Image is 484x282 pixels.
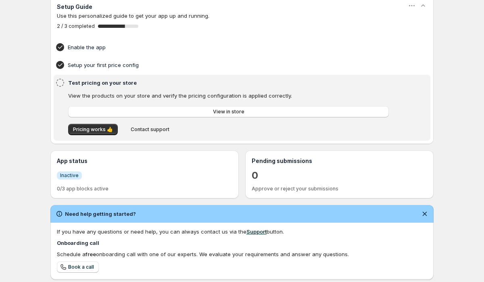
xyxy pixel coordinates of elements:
h4: Onboarding call [57,239,427,247]
h2: Need help getting started? [65,210,136,218]
a: Support [246,228,267,235]
p: Use this personalized guide to get your app up and running. [57,12,427,20]
button: Contact support [126,124,174,135]
div: Schedule a onboarding call with one of our experts. We evaluate your requirements and answer any ... [57,250,427,258]
button: Dismiss notification [419,208,430,219]
span: Contact support [131,126,169,133]
h3: Setup Guide [57,3,92,11]
span: View in store [213,109,244,115]
span: Book a call [68,264,94,270]
a: 0 [252,169,258,182]
span: Inactive [60,172,79,179]
h4: Setup your first price config [68,61,391,69]
button: View in store [68,106,389,117]
span: 2 / 3 completed [57,23,95,29]
a: InfoInactive [57,171,82,180]
span: Pricing works 👍 [73,126,113,133]
a: Book a call [57,261,99,273]
h4: Enable the app [68,43,391,51]
h4: Test pricing on your store [68,79,391,87]
h3: Pending submissions [252,157,427,165]
div: If you have any questions or need help, you can always contact us via the button. [57,228,427,236]
p: View the products on your store and verify the pricing configuration is applied correctly. [68,92,389,100]
b: free [86,251,96,257]
h3: App status [57,157,232,165]
p: 0/3 app blocks active [57,186,232,192]
p: Approve or reject your submissions [252,186,427,192]
button: Pricing works 👍 [68,124,118,135]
